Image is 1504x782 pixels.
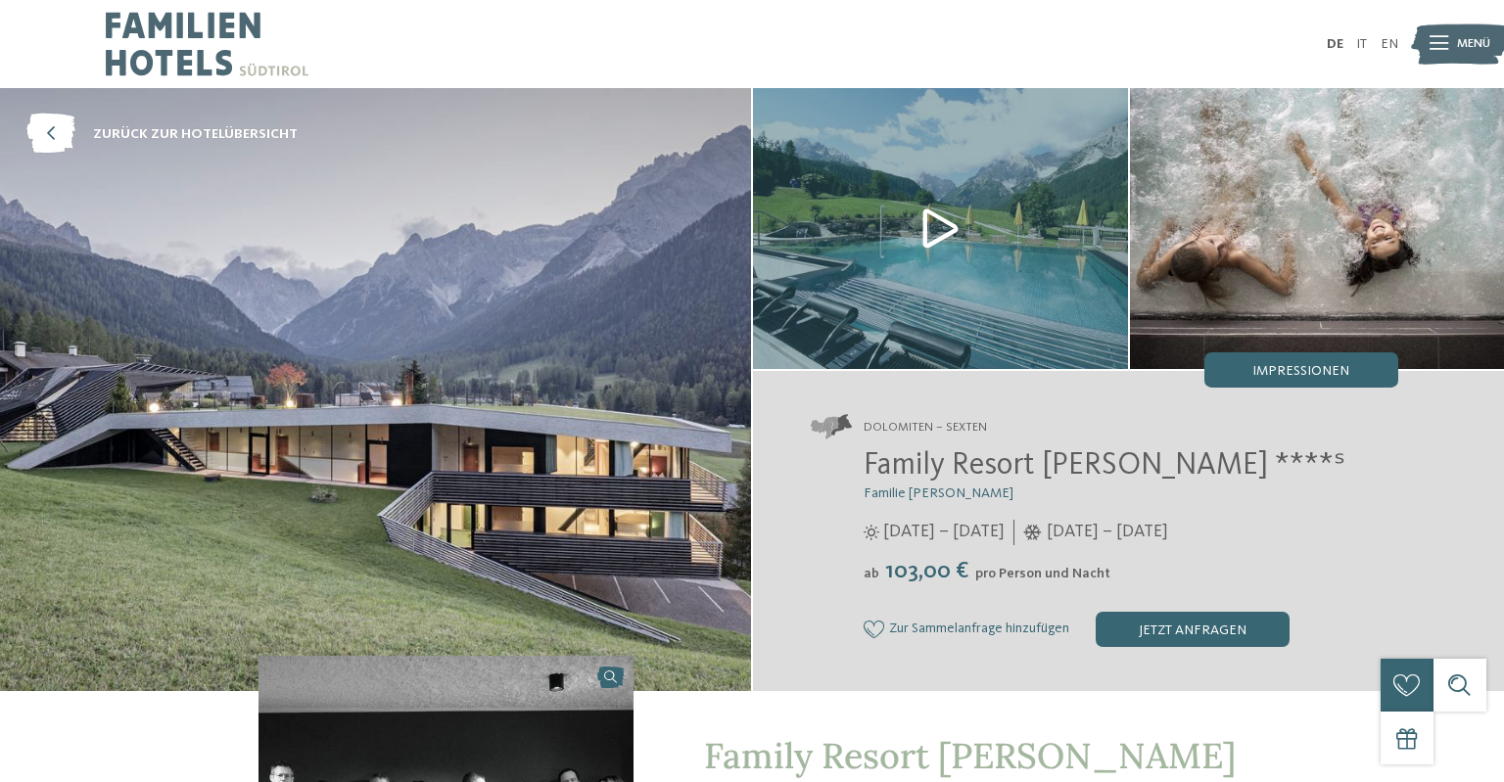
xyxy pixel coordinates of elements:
[1457,35,1490,53] span: Menü
[864,567,879,580] span: ab
[975,567,1110,580] span: pro Person und Nacht
[864,450,1345,482] span: Family Resort [PERSON_NAME] ****ˢ
[1327,37,1343,51] a: DE
[881,560,973,583] span: 103,00 €
[1252,364,1349,378] span: Impressionen
[1023,525,1042,540] i: Öffnungszeiten im Winter
[889,621,1069,637] span: Zur Sammelanfrage hinzufügen
[93,124,298,144] span: zurück zur Hotelübersicht
[864,419,987,437] span: Dolomiten – Sexten
[1096,612,1290,647] div: jetzt anfragen
[864,525,879,540] i: Öffnungszeiten im Sommer
[1047,520,1168,544] span: [DATE] – [DATE]
[1356,37,1367,51] a: IT
[1381,37,1398,51] a: EN
[883,520,1005,544] span: [DATE] – [DATE]
[753,88,1128,369] img: Unser Familienhotel in Sexten, euer Urlaubszuhause in den Dolomiten
[864,486,1013,500] span: Familie [PERSON_NAME]
[26,115,298,155] a: zurück zur Hotelübersicht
